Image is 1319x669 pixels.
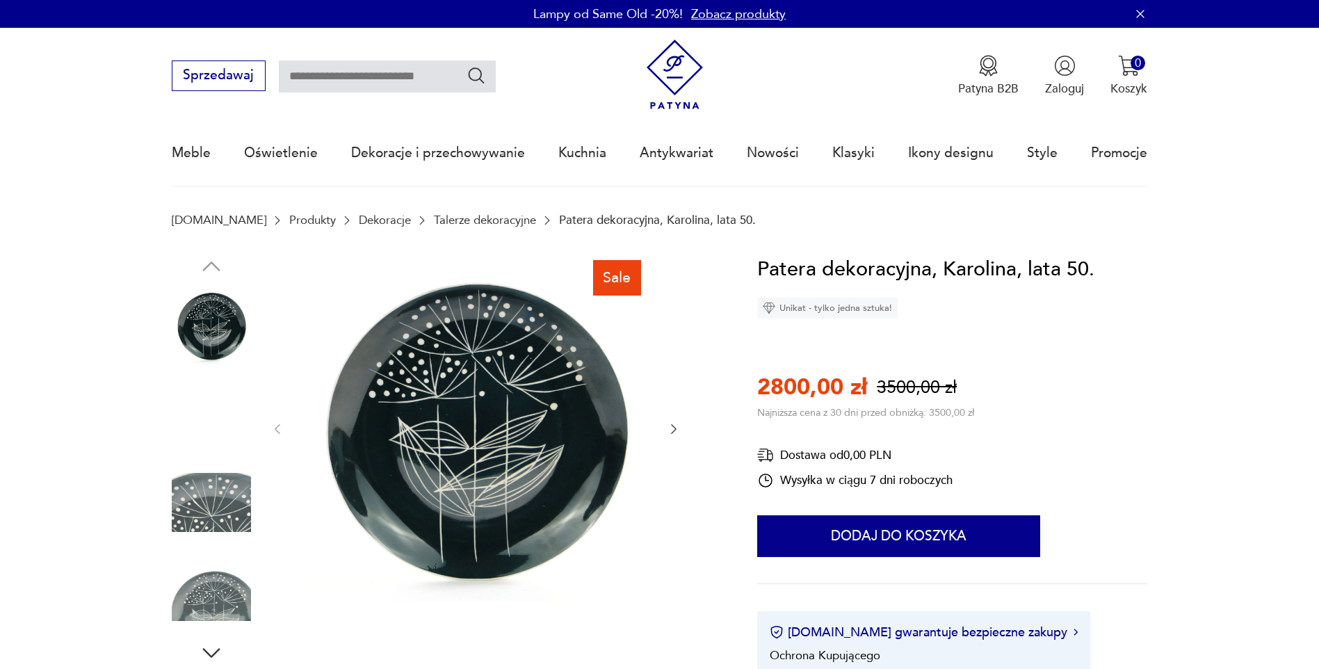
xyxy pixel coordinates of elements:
p: Koszyk [1110,81,1147,97]
a: Promocje [1091,121,1147,185]
img: Zdjęcie produktu Patera dekoracyjna, Karolina, lata 50. [302,254,650,602]
p: Zaloguj [1045,81,1084,97]
div: 0 [1131,56,1145,70]
img: Ikona diamentu [763,302,775,314]
img: Ikona certyfikatu [770,625,784,639]
button: Szukaj [467,65,487,86]
a: Produkty [289,213,336,227]
img: Ikonka użytkownika [1054,55,1076,76]
a: Oświetlenie [244,121,318,185]
a: Dekoracje i przechowywanie [351,121,525,185]
img: Patyna - sklep z meblami i dekoracjami vintage [640,40,710,110]
button: Dodaj do koszyka [757,515,1040,557]
a: Nowości [747,121,799,185]
p: Patera dekoracyjna, Karolina, lata 50. [559,213,756,227]
a: Sprzedawaj [172,71,266,82]
p: 2800,00 zł [757,372,867,403]
p: Patyna B2B [958,81,1019,97]
div: Wysyłka w ciągu 7 dni roboczych [757,472,953,489]
a: Meble [172,121,211,185]
a: Ikona medaluPatyna B2B [958,55,1019,97]
button: Sprzedawaj [172,61,266,91]
img: Ikona koszyka [1118,55,1140,76]
a: Kuchnia [558,121,606,185]
a: Dekoracje [359,213,411,227]
div: Sale [593,260,641,295]
a: Ikony designu [908,121,994,185]
button: Zaloguj [1045,55,1084,97]
p: Najniższa cena z 30 dni przed obniżką: 3500,00 zł [757,406,974,419]
div: Unikat - tylko jedna sztuka! [757,298,898,319]
p: 3500,00 zł [877,376,957,400]
img: Zdjęcie produktu Patera dekoracyjna, Karolina, lata 50. [172,374,251,453]
button: 0Koszyk [1110,55,1147,97]
button: [DOMAIN_NAME] gwarantuje bezpieczne zakupy [770,624,1078,641]
p: Lampy od Same Old -20%! [533,6,683,23]
img: Ikona dostawy [757,446,774,464]
div: Dostawa od 0,00 PLN [757,446,953,464]
a: Antykwariat [640,121,713,185]
img: Ikona strzałki w prawo [1074,629,1078,636]
li: Ochrona Kupującego [770,647,880,663]
a: Klasyki [832,121,875,185]
a: Talerze dekoracyjne [434,213,536,227]
img: Ikona medalu [978,55,999,76]
img: Zdjęcie produktu Patera dekoracyjna, Karolina, lata 50. [172,551,251,631]
button: Patyna B2B [958,55,1019,97]
a: Style [1027,121,1058,185]
img: Zdjęcie produktu Patera dekoracyjna, Karolina, lata 50. [172,286,251,365]
h1: Patera dekoracyjna, Karolina, lata 50. [757,254,1094,286]
img: Zdjęcie produktu Patera dekoracyjna, Karolina, lata 50. [172,463,251,542]
a: [DOMAIN_NAME] [172,213,266,227]
a: Zobacz produkty [691,6,786,23]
